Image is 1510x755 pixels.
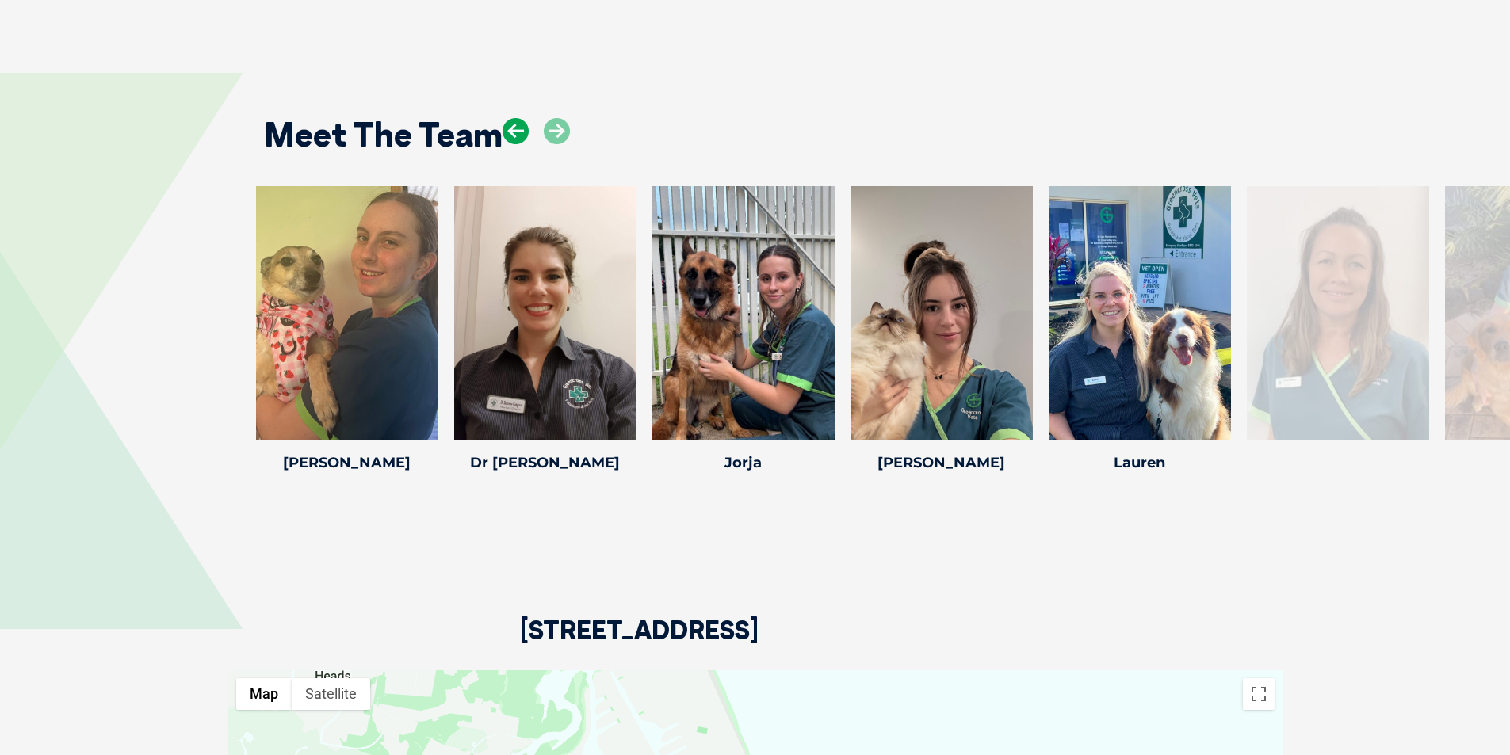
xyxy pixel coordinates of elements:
button: Show street map [236,678,292,710]
button: Show satellite imagery [292,678,370,710]
h4: [PERSON_NAME] [256,456,438,470]
h2: [STREET_ADDRESS] [520,617,759,670]
h2: Meet The Team [264,118,503,151]
h4: [PERSON_NAME] [851,456,1033,470]
h4: Dr [PERSON_NAME] [454,456,636,470]
h4: Lauren [1049,456,1231,470]
h4: Jorja [652,456,835,470]
button: Toggle fullscreen view [1243,678,1275,710]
